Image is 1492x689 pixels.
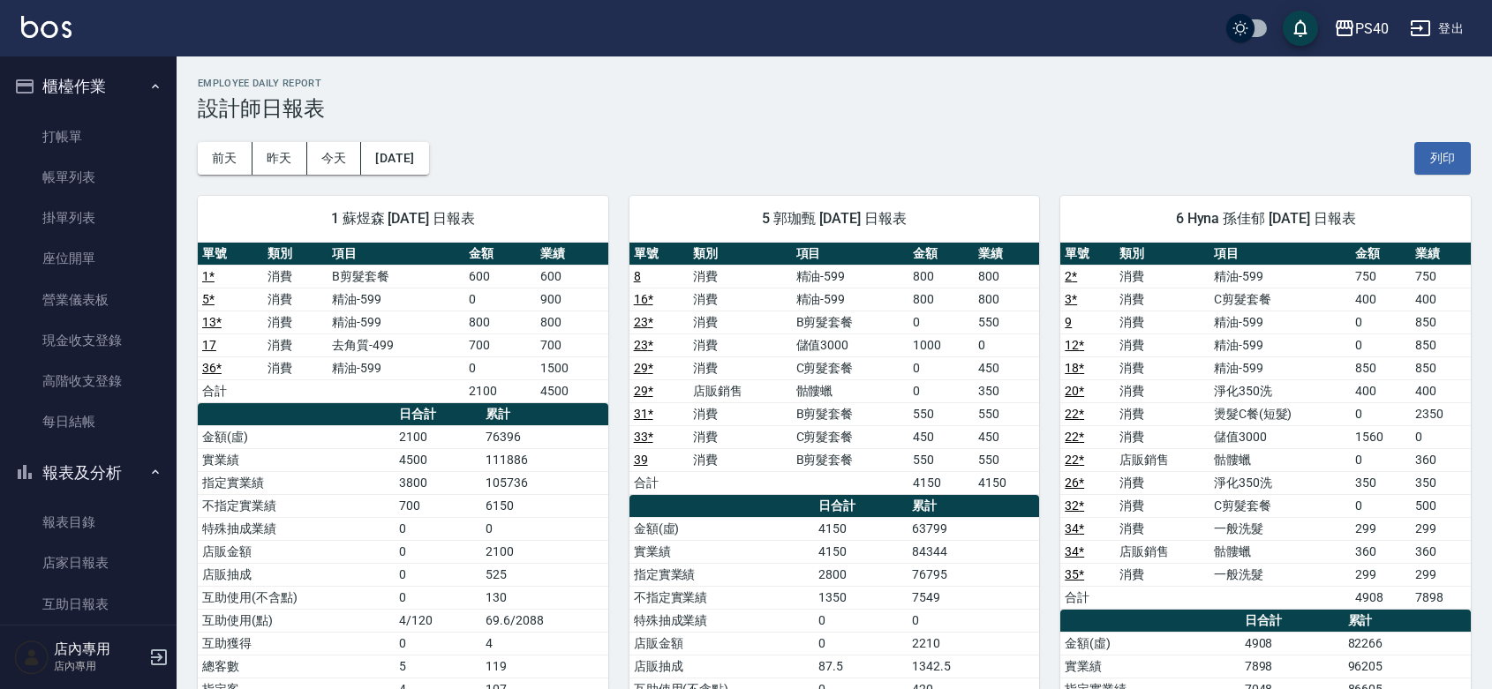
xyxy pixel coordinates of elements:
td: 消費 [1115,311,1209,333]
td: 精油-599 [1209,356,1351,379]
td: 0 [395,586,481,609]
a: 8 [634,269,641,283]
th: 單號 [198,243,263,266]
td: 5 [395,655,481,678]
span: 1 蘇煜森 [DATE] 日報表 [219,210,587,228]
td: 130 [481,586,607,609]
td: 4500 [536,379,607,402]
th: 類別 [263,243,328,266]
td: 4500 [395,448,481,471]
td: 消費 [1115,425,1209,448]
td: 0 [1411,425,1471,448]
td: 互助獲得 [198,632,395,655]
td: C剪髮套餐 [1209,494,1351,517]
td: 淨化350洗 [1209,471,1351,494]
td: 850 [1411,333,1471,356]
td: 0 [1351,494,1411,517]
td: 店販銷售 [1115,448,1209,471]
a: 營業儀表板 [7,280,170,320]
td: 精油-599 [328,311,464,333]
button: 昨天 [252,142,307,175]
td: 消費 [689,425,792,448]
td: 4908 [1240,632,1344,655]
td: 850 [1351,356,1411,379]
td: 450 [974,356,1039,379]
td: 消費 [263,288,328,311]
td: 800 [464,311,536,333]
td: 一般洗髮 [1209,563,1351,586]
td: 800 [974,265,1039,288]
th: 業績 [1411,243,1471,266]
td: 消費 [1115,356,1209,379]
td: 0 [974,333,1039,356]
td: 消費 [689,402,792,425]
td: 360 [1411,448,1471,471]
a: 互助日報表 [7,584,170,625]
td: 合計 [198,379,263,402]
td: 精油-599 [1209,333,1351,356]
td: 0 [1351,333,1411,356]
td: B剪髮套餐 [792,402,909,425]
td: 消費 [689,356,792,379]
td: 0 [908,379,974,402]
td: 299 [1351,563,1411,586]
td: 消費 [263,356,328,379]
th: 日合計 [814,495,908,518]
td: 淨化350洗 [1209,379,1351,402]
td: 精油-599 [1209,265,1351,288]
th: 日合計 [395,403,481,426]
td: 750 [1411,265,1471,288]
td: 實業績 [198,448,395,471]
p: 店內專用 [54,658,144,674]
td: 互助使用(不含點) [198,586,395,609]
th: 單號 [629,243,689,266]
a: 掛單列表 [7,198,170,238]
td: 骷髏蠟 [1209,448,1351,471]
td: 0 [464,356,536,379]
a: 報表目錄 [7,502,170,543]
div: PS40 [1355,18,1389,40]
td: 消費 [689,265,792,288]
td: 700 [395,494,481,517]
th: 類別 [689,243,792,266]
td: 69.6/2088 [481,609,607,632]
td: 1000 [908,333,974,356]
td: 消費 [1115,288,1209,311]
th: 項目 [328,243,464,266]
td: 0 [395,540,481,563]
th: 日合計 [1240,610,1344,633]
td: 實業績 [629,540,815,563]
th: 累計 [908,495,1039,518]
td: 2100 [481,540,607,563]
td: 0 [1351,402,1411,425]
td: 4/120 [395,609,481,632]
td: 合計 [1060,586,1115,609]
td: 消費 [263,333,328,356]
td: 7898 [1411,586,1471,609]
table: a dense table [1060,243,1471,610]
h2: Employee Daily Report [198,78,1471,89]
td: 2350 [1411,402,1471,425]
td: 店販銷售 [1115,540,1209,563]
td: 消費 [1115,563,1209,586]
td: 1342.5 [908,655,1039,678]
th: 項目 [792,243,909,266]
td: 精油-599 [1209,311,1351,333]
td: 299 [1411,563,1471,586]
td: 店販金額 [629,632,815,655]
a: 打帳單 [7,116,170,157]
td: 消費 [1115,402,1209,425]
td: 0 [395,563,481,586]
td: 消費 [1115,379,1209,402]
td: 105736 [481,471,607,494]
td: 金額(虛) [1060,632,1240,655]
td: 2100 [395,425,481,448]
td: 84344 [908,540,1039,563]
td: B剪髮套餐 [792,311,909,333]
td: 400 [1351,379,1411,402]
td: C剪髮套餐 [792,356,909,379]
td: 2210 [908,632,1039,655]
td: 0 [814,632,908,655]
td: 互助使用(點) [198,609,395,632]
td: 4908 [1351,586,1411,609]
